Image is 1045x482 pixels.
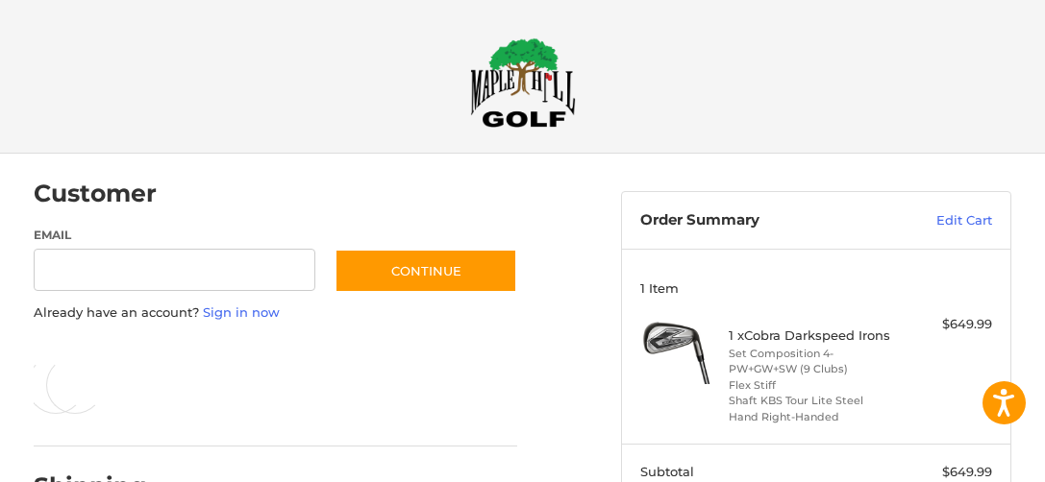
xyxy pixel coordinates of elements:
iframe: Google Customer Reviews [886,430,1045,482]
h3: Order Summary [640,211,880,230]
h4: 1 x Cobra Darkspeed Irons [729,327,900,343]
li: Shaft KBS Tour Lite Steel [729,393,900,409]
div: $649.99 [905,315,992,334]
p: Already have an account? [34,303,517,323]
span: Subtotal [640,464,694,479]
li: Hand Right-Handed [729,409,900,425]
h2: Customer [34,179,157,208]
li: Flex Stiff [729,377,900,394]
li: Set Composition 4-PW+GW+SW (9 Clubs) [729,346,900,377]
button: Continue [335,249,517,293]
label: Email [34,227,316,244]
h3: 1 Item [640,280,992,296]
a: Edit Cart [880,211,992,230]
a: Sign in now [203,304,280,320]
img: Maple Hill Golf [470,37,576,128]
